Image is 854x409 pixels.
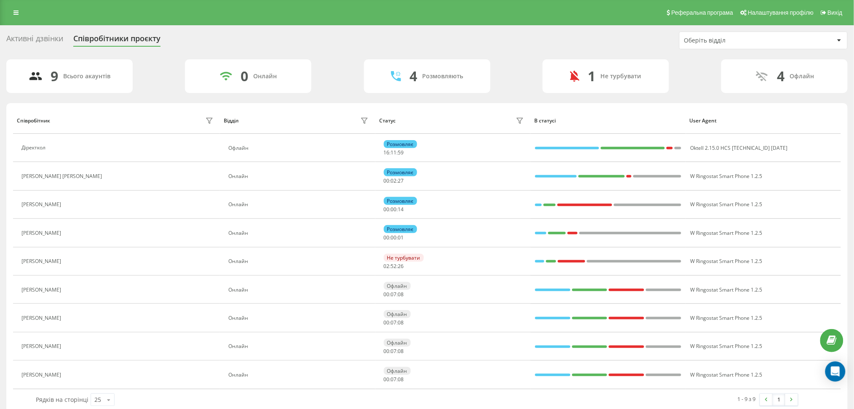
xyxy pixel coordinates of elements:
span: Рядків на сторінці [36,396,88,404]
span: W Ringostat Smart Phone 1.2.5 [691,173,763,180]
span: W Ringostat Smart Phone 1.2.5 [691,371,763,378]
span: Oktell 2.15.0 HCS [TECHNICAL_ID] [DATE] [691,144,788,151]
div: 25 [94,396,101,404]
div: Офлайн [384,282,411,290]
div: [PERSON_NAME] [21,315,63,321]
div: 4 [410,68,417,84]
div: 0 [241,68,248,84]
div: : : [384,263,404,269]
div: : : [384,377,404,382]
span: Реферальна програма [672,9,734,16]
div: 4 [777,68,785,84]
div: Онлайн [228,343,370,349]
div: Всього акаунтів [64,73,111,80]
div: Онлайн [228,230,370,236]
div: Не турбувати [384,254,424,262]
div: Розмовляють [422,73,463,80]
div: : : [384,320,404,326]
div: Розмовляє [384,225,417,233]
div: : : [384,207,404,212]
div: Розмовляє [384,140,417,148]
div: Співробітники проєкту [73,34,161,47]
div: Онлайн [228,173,370,179]
div: [PERSON_NAME] [21,343,63,349]
div: [PERSON_NAME] [21,287,63,293]
div: Офлайн [384,367,411,375]
span: 07 [391,291,397,298]
div: 9 [51,68,59,84]
div: [PERSON_NAME] [21,372,63,378]
div: : : [384,150,404,156]
div: 1 [588,68,596,84]
span: 07 [391,348,397,355]
div: Статус [379,118,396,124]
a: 1 [773,394,785,406]
span: 26 [398,263,404,270]
span: 00 [384,291,390,298]
span: 00 [384,348,390,355]
span: 08 [398,348,404,355]
div: User Agent [690,118,837,124]
span: 14 [398,206,404,213]
span: 16 [384,149,390,156]
span: W Ringostat Smart Phone 1.2.5 [691,343,763,350]
div: [PERSON_NAME] [21,230,63,236]
span: 08 [398,291,404,298]
span: 02 [384,263,390,270]
div: 1 - 9 з 9 [738,395,756,403]
div: Співробітник [17,118,50,124]
span: 27 [398,177,404,184]
span: 01 [398,234,404,241]
div: Не турбувати [601,73,642,80]
span: W Ringostat Smart Phone 1.2.5 [691,314,763,321]
span: W Ringostat Smart Phone 1.2.5 [691,201,763,208]
span: 00 [384,177,390,184]
span: 00 [384,376,390,383]
div: Офлайн [790,73,814,80]
div: Open Intercom Messenger [825,361,846,382]
div: Діректкол [21,145,48,151]
div: Активні дзвінки [6,34,63,47]
div: Онлайн [228,372,370,378]
span: Вихід [828,9,843,16]
span: 02 [391,177,397,184]
div: Онлайн [253,73,277,80]
div: Розмовляє [384,197,417,205]
div: : : [384,348,404,354]
span: 00 [384,206,390,213]
span: W Ringostat Smart Phone 1.2.5 [691,286,763,293]
span: 07 [391,319,397,326]
div: [PERSON_NAME] [21,202,63,207]
div: : : [384,178,404,184]
span: W Ringostat Smart Phone 1.2.5 [691,229,763,236]
span: 07 [391,376,397,383]
div: Онлайн [228,202,370,207]
span: 00 [384,319,390,326]
div: Відділ [224,118,239,124]
span: 59 [398,149,404,156]
div: Онлайн [228,287,370,293]
span: 52 [391,263,397,270]
span: 08 [398,319,404,326]
div: Офлайн [384,310,411,318]
span: W Ringostat Smart Phone 1.2.5 [691,258,763,265]
div: Офлайн [228,145,370,151]
div: [PERSON_NAME] [21,258,63,264]
div: : : [384,292,404,297]
span: 00 [384,234,390,241]
div: Оберіть відділ [684,37,785,44]
span: 00 [391,206,397,213]
span: Налаштування профілю [748,9,814,16]
div: Онлайн [228,258,370,264]
div: [PERSON_NAME] [PERSON_NAME] [21,173,104,179]
div: Розмовляє [384,168,417,176]
span: 00 [391,234,397,241]
div: : : [384,235,404,241]
div: Офлайн [384,339,411,347]
span: 08 [398,376,404,383]
div: Онлайн [228,315,370,321]
span: 11 [391,149,397,156]
div: В статусі [535,118,682,124]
